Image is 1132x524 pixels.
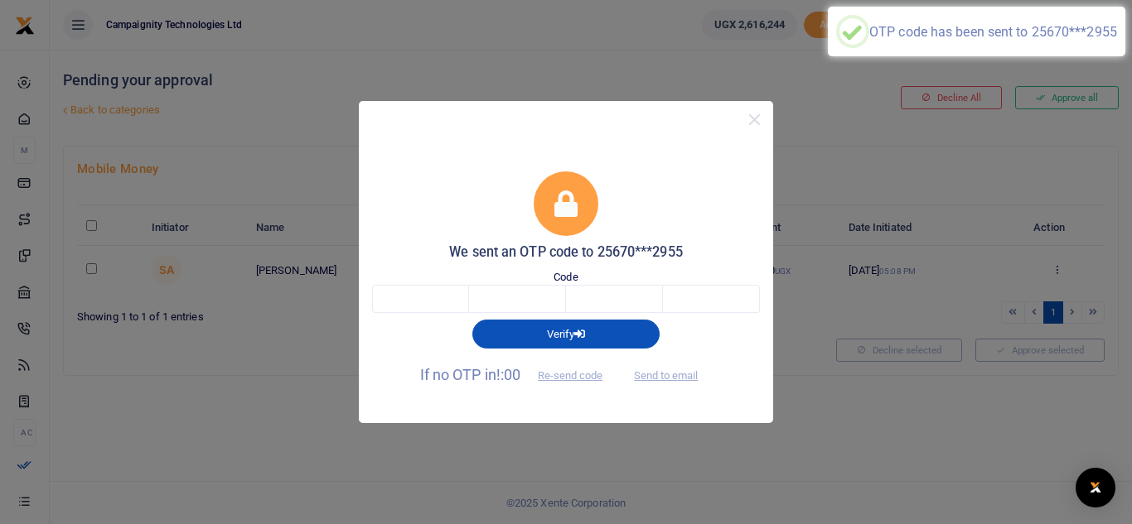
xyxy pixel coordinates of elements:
span: !:00 [496,366,520,383]
button: Verify [472,320,660,348]
label: Code [554,269,578,286]
span: If no OTP in [420,366,617,383]
button: Close [743,108,767,132]
div: OTP code has been sent to 25670***2955 [869,24,1117,40]
div: Open Intercom Messenger [1076,468,1115,507]
h5: We sent an OTP code to 25670***2955 [372,244,760,261]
